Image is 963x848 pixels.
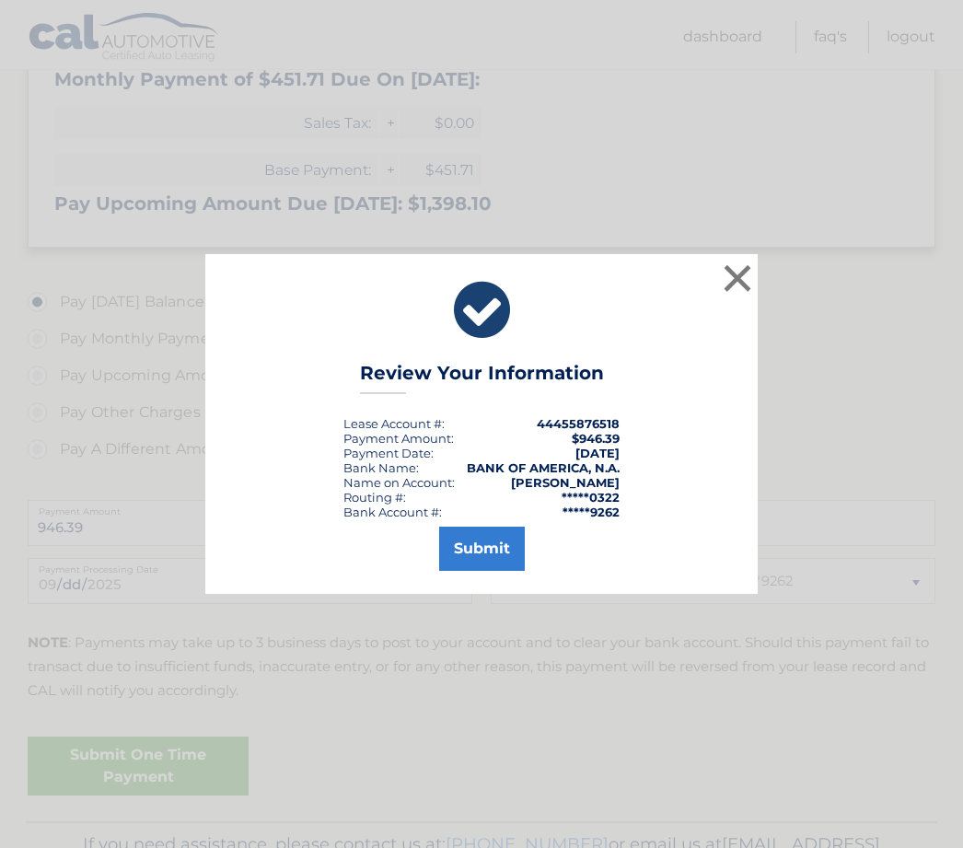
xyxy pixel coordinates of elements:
[343,446,434,460] div: :
[360,362,604,394] h3: Review Your Information
[343,505,442,519] div: Bank Account #:
[343,490,406,505] div: Routing #:
[343,446,431,460] span: Payment Date
[575,446,620,460] span: [DATE]
[511,475,620,490] strong: [PERSON_NAME]
[343,475,455,490] div: Name on Account:
[537,416,620,431] strong: 44455876518
[439,527,525,571] button: Submit
[343,416,445,431] div: Lease Account #:
[719,260,756,296] button: ×
[467,460,620,475] strong: BANK OF AMERICA, N.A.
[343,431,454,446] div: Payment Amount:
[572,431,620,446] span: $946.39
[343,460,419,475] div: Bank Name:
